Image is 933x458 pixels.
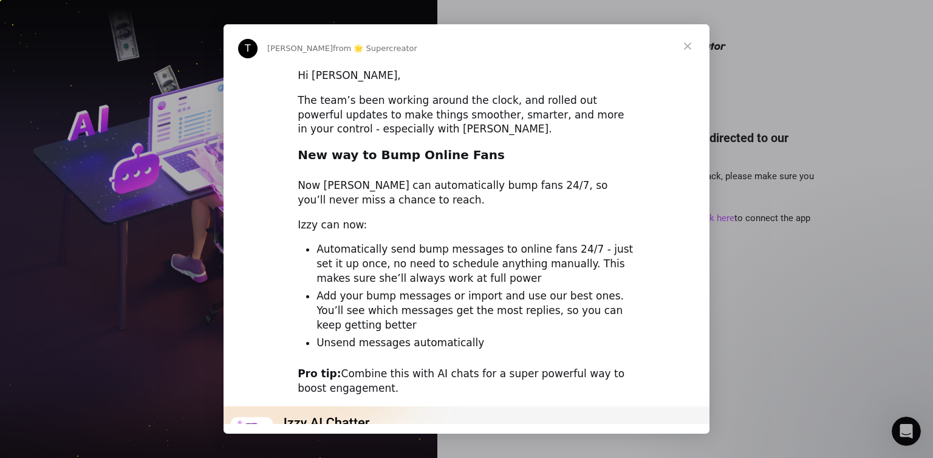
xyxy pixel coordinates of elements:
[666,24,709,68] span: Close
[298,147,635,169] h2: New way to Bump Online Fans
[298,179,635,208] div: Now [PERSON_NAME] can automatically bump fans 24/7, so you’ll never miss a chance to reach.
[298,94,635,137] div: The team’s been working around the clock, and rolled out powerful updates to make things smoother...
[298,218,635,233] div: Izzy can now:
[316,242,635,286] li: Automatically send bump messages to online fans 24/7 - just set it up once, no need to schedule a...
[333,44,417,53] span: from 🌟 Supercreator
[298,367,635,396] div: Combine this with AI chats for a super powerful way to boost engagement.
[298,367,341,380] b: Pro tip:
[316,289,635,333] li: Add your bump messages or import and use our best ones. You’ll see which messages get the most re...
[267,44,333,53] span: [PERSON_NAME]
[238,39,258,58] div: Profile image for Tanya
[298,69,635,83] div: Hi [PERSON_NAME],
[316,336,635,350] li: Unsend messages automatically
